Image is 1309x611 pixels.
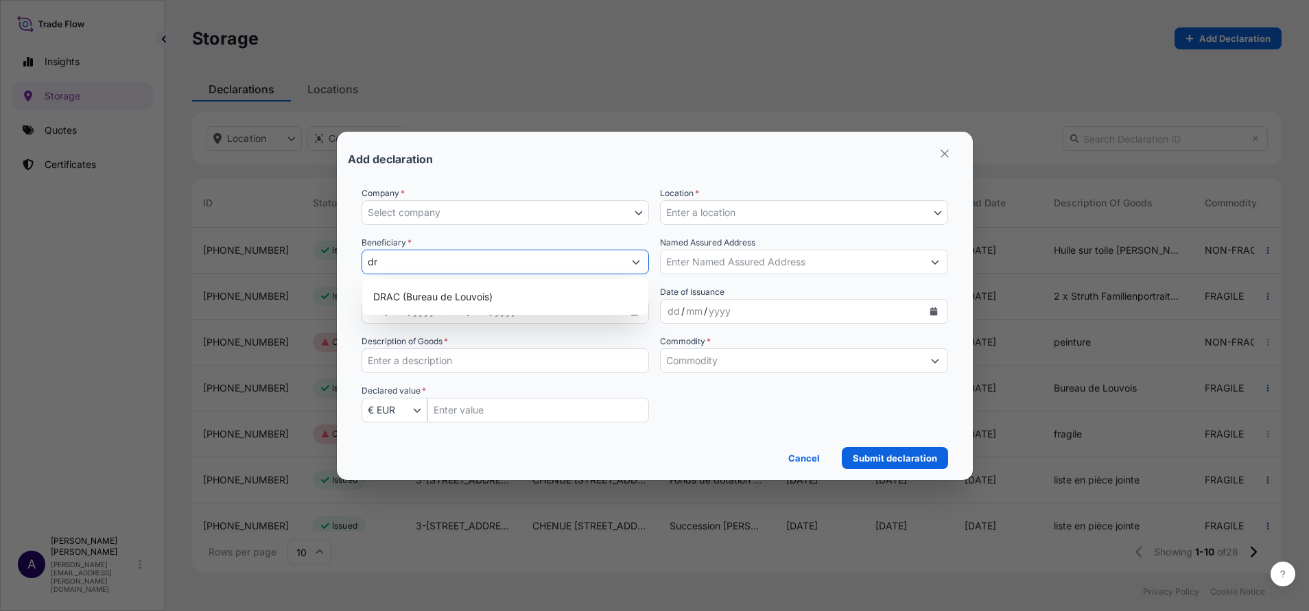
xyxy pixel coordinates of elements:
[704,303,707,320] div: /
[660,285,724,299] span: Date of Issuance
[660,335,711,348] label: Commodity
[788,451,820,465] p: Cancel
[362,299,650,324] div: Storage Date Range
[923,250,947,274] button: Show suggestions
[923,300,945,322] button: Calendar
[362,335,448,348] label: Description of Goods
[362,187,405,200] span: Company
[362,285,462,299] span: Storage Start-End Dates
[666,206,735,219] span: Enter a location
[348,154,433,165] p: Add declaration
[661,250,923,274] input: Enter Named Assured Address
[707,303,732,320] div: year,
[362,236,412,250] label: Beneficiary
[660,200,948,225] button: Select Location
[362,250,624,274] input: Full name
[661,348,923,373] input: Commodity
[685,303,704,320] div: month,
[368,285,644,309] div: Suggestions
[362,384,426,398] span: Declared value
[427,398,650,422] input: Insured Value Amount
[368,206,440,219] span: Select company
[624,250,648,274] button: Show suggestions
[660,236,755,250] label: Named Assured Address
[373,290,493,304] span: DRAC (Bureau de Louvois)
[853,451,937,465] p: Submit declaration
[681,303,685,320] div: /
[666,303,681,320] div: day,
[362,348,650,373] input: Enter a description
[660,187,699,200] span: Location
[368,403,395,417] span: € EUR
[923,348,947,373] button: Show suggestions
